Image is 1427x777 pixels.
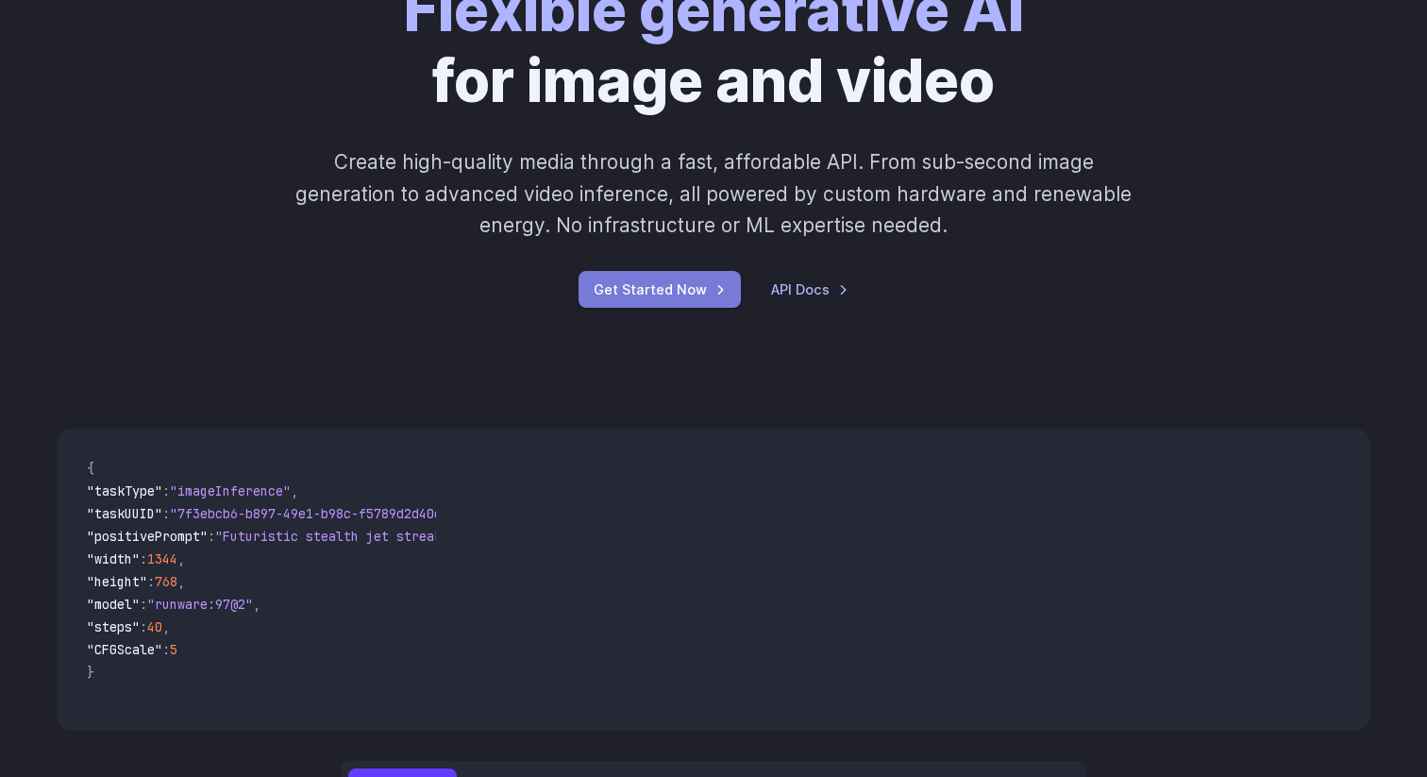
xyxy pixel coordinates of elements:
[162,641,170,658] span: :
[208,528,215,545] span: :
[147,550,177,567] span: 1344
[87,641,162,658] span: "CFGScale"
[170,505,457,522] span: "7f3ebcb6-b897-49e1-b98c-f5789d2d40d7"
[253,596,260,613] span: ,
[771,279,848,300] a: API Docs
[87,573,147,590] span: "height"
[215,528,902,545] span: "Futuristic stealth jet streaking through a neon-lit cityscape with glowing purple exhaust"
[162,618,170,635] span: ,
[177,573,185,590] span: ,
[291,482,298,499] span: ,
[87,664,94,681] span: }
[140,618,147,635] span: :
[177,550,185,567] span: ,
[162,482,170,499] span: :
[162,505,170,522] span: :
[87,618,140,635] span: "steps"
[87,596,140,613] span: "model"
[170,482,291,499] span: "imageInference"
[87,505,162,522] span: "taskUUID"
[140,550,147,567] span: :
[155,573,177,590] span: 768
[87,550,140,567] span: "width"
[294,146,1134,241] p: Create high-quality media through a fast, affordable API. From sub-second image generation to adv...
[87,460,94,477] span: {
[147,596,253,613] span: "runware:97@2"
[87,482,162,499] span: "taskType"
[87,528,208,545] span: "positivePrompt"
[579,271,741,308] a: Get Started Now
[170,641,177,658] span: 5
[140,596,147,613] span: :
[147,618,162,635] span: 40
[147,573,155,590] span: :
